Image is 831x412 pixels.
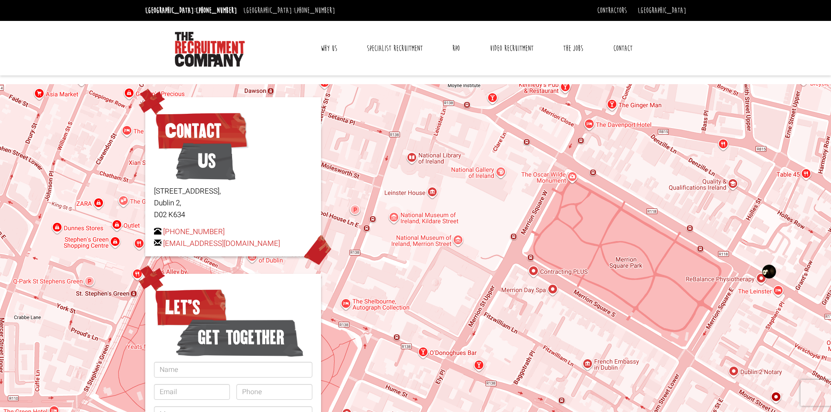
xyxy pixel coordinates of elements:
a: [PHONE_NUMBER] [163,226,225,237]
a: [GEOGRAPHIC_DATA] [638,6,686,15]
a: Video Recruitment [483,37,540,59]
img: The Recruitment Company [175,32,245,67]
p: [STREET_ADDRESS], Dublin 2, D02 K634 [154,185,312,221]
input: Name [154,362,312,378]
li: [GEOGRAPHIC_DATA]: [143,3,239,17]
li: [GEOGRAPHIC_DATA]: [241,3,337,17]
a: [PHONE_NUMBER] [294,6,335,15]
input: Email [154,384,230,400]
a: Why Us [314,37,344,59]
a: The Jobs [557,37,590,59]
a: Specialist Recruitment [360,37,429,59]
a: RPO [446,37,466,59]
a: Contractors [597,6,627,15]
span: Contact [154,109,249,153]
div: The Recruitment Company [762,265,776,279]
span: Let’s [154,286,228,329]
input: Phone [236,384,312,400]
span: Us [176,139,236,183]
a: [PHONE_NUMBER] [196,6,237,15]
a: [EMAIL_ADDRESS][DOMAIN_NAME] [163,238,280,249]
span: get together [176,316,304,359]
a: Contact [607,37,639,59]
